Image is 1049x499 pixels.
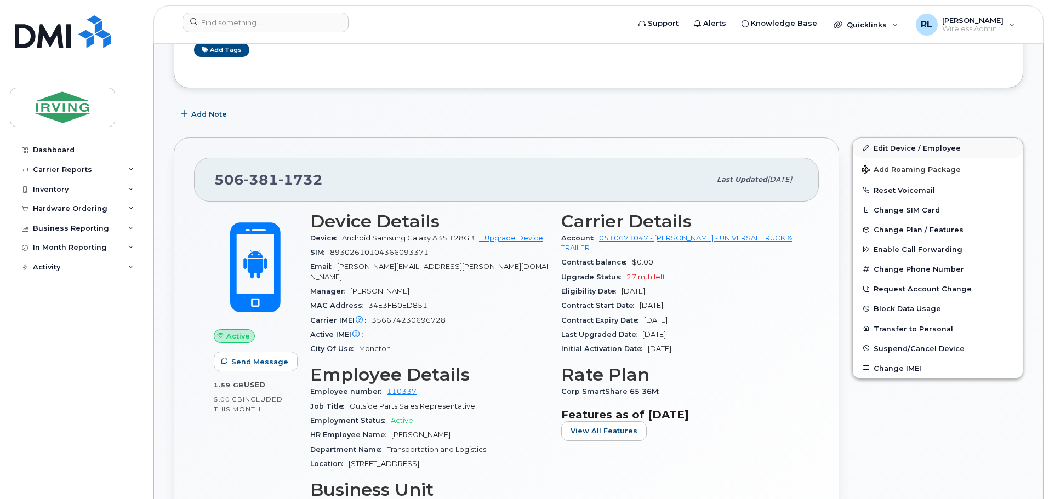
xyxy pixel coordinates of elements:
[703,18,726,29] span: Alerts
[826,14,906,36] div: Quicklinks
[853,339,1023,358] button: Suspend/Cancel Device
[310,387,387,395] span: Employee number
[561,234,599,242] span: Account
[310,301,368,309] span: MAC Address
[853,299,1023,318] button: Block Data Usage
[847,20,887,29] span: Quicklinks
[310,460,349,468] span: Location
[921,18,932,31] span: RL
[310,345,359,353] span: City Of Use
[853,138,1023,158] a: Edit Device / Employee
[561,258,632,266] span: Contract balance
[310,445,387,454] span: Department Name
[853,319,1023,339] button: Transfer to Personal
[648,18,679,29] span: Support
[359,345,391,353] span: Moncton
[479,234,543,242] a: + Upgrade Device
[310,248,330,256] span: SIM
[686,13,734,35] a: Alerts
[631,13,686,35] a: Support
[642,330,666,339] span: [DATE]
[561,421,647,441] button: View All Features
[626,273,665,281] span: 27 mth left
[908,14,1023,36] div: Roland LeBlanc
[561,330,642,339] span: Last Upgraded Date
[717,175,767,183] span: Last updated
[853,259,1023,279] button: Change Phone Number
[310,402,350,410] span: Job Title
[350,287,409,295] span: [PERSON_NAME]
[310,330,368,339] span: Active IMEI
[244,381,266,389] span: used
[561,273,626,281] span: Upgrade Status
[278,171,323,188] span: 1732
[310,287,350,295] span: Manager
[214,395,243,403] span: 5.00 GB
[853,180,1023,200] button: Reset Voicemail
[942,16,1004,25] span: [PERSON_NAME]
[853,220,1023,239] button: Change Plan / Features
[622,287,645,295] span: [DATE]
[231,357,288,367] span: Send Message
[632,258,653,266] span: $0.00
[561,287,622,295] span: Eligibility Date
[751,18,817,29] span: Knowledge Base
[174,105,236,124] button: Add Note
[244,171,278,188] span: 381
[310,316,372,324] span: Carrier IMEI
[368,301,427,309] span: 34E3FB0ED851
[387,445,486,454] span: Transportation and Logistics
[310,262,337,271] span: Email
[310,416,391,425] span: Employment Status
[350,402,475,410] span: Outside Parts Sales Representative
[767,175,792,183] span: [DATE]
[214,381,244,389] span: 1.59 GB
[874,344,965,352] span: Suspend/Cancel Device
[387,387,417,395] a: 110337
[330,248,429,256] span: 89302610104366093371
[310,262,548,280] span: [PERSON_NAME][EMAIL_ADDRESS][PERSON_NAME][DOMAIN_NAME]
[853,358,1023,378] button: Change IMEI
[734,13,825,35] a: Knowledge Base
[391,416,413,425] span: Active
[561,211,799,231] h3: Carrier Details
[853,279,1023,299] button: Request Account Change
[571,426,637,436] span: View All Features
[310,211,548,231] h3: Device Details
[310,365,548,385] h3: Employee Details
[226,331,250,341] span: Active
[391,431,451,439] span: [PERSON_NAME]
[648,345,671,353] span: [DATE]
[644,316,668,324] span: [DATE]
[942,25,1004,33] span: Wireless Admin
[214,352,298,371] button: Send Message
[561,345,648,353] span: Initial Activation Date
[853,158,1023,180] button: Add Roaming Package
[874,245,962,254] span: Enable Call Forwarding
[342,234,475,242] span: Android Samsung Galaxy A35 128GB
[561,408,799,421] h3: Features as of [DATE]
[862,165,961,176] span: Add Roaming Package
[183,13,349,32] input: Find something...
[191,109,227,119] span: Add Note
[640,301,663,309] span: [DATE]
[561,316,644,324] span: Contract Expiry Date
[368,330,375,339] span: —
[561,387,664,395] span: Corp SmartShare 65 36M
[561,365,799,385] h3: Rate Plan
[853,239,1023,259] button: Enable Call Forwarding
[214,395,283,413] span: included this month
[349,460,419,468] span: [STREET_ADDRESS]
[561,301,640,309] span: Contract Start Date
[874,226,964,234] span: Change Plan / Features
[214,171,323,188] span: 506
[310,234,342,242] span: Device
[194,43,249,56] a: Add tags
[853,200,1023,220] button: Change SIM Card
[310,431,391,439] span: HR Employee Name
[372,316,446,324] span: 356674230696728
[561,234,792,252] a: 0510671047 - [PERSON_NAME] - UNIVERSAL TRUCK & TRAILER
